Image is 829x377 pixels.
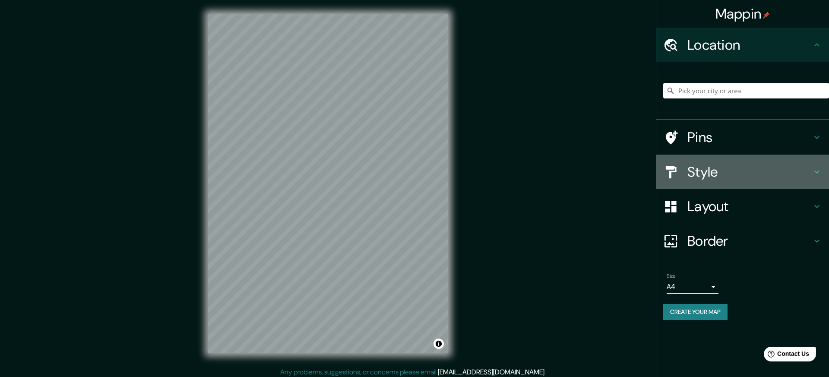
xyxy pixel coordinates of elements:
div: Pins [656,120,829,155]
img: pin-icon.png [763,12,770,19]
div: Style [656,155,829,189]
div: A4 [667,280,718,294]
h4: Mappin [715,5,770,22]
div: Layout [656,189,829,224]
label: Size [667,272,676,280]
h4: Pins [687,129,812,146]
h4: Location [687,36,812,54]
canvas: Map [208,14,448,353]
h4: Layout [687,198,812,215]
input: Pick your city or area [663,83,829,98]
div: Border [656,224,829,258]
button: Toggle attribution [433,339,444,349]
h4: Border [687,232,812,250]
iframe: Help widget launcher [752,343,820,367]
h4: Style [687,163,812,181]
a: [EMAIL_ADDRESS][DOMAIN_NAME] [438,367,544,377]
div: Location [656,28,829,62]
button: Create your map [663,304,728,320]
